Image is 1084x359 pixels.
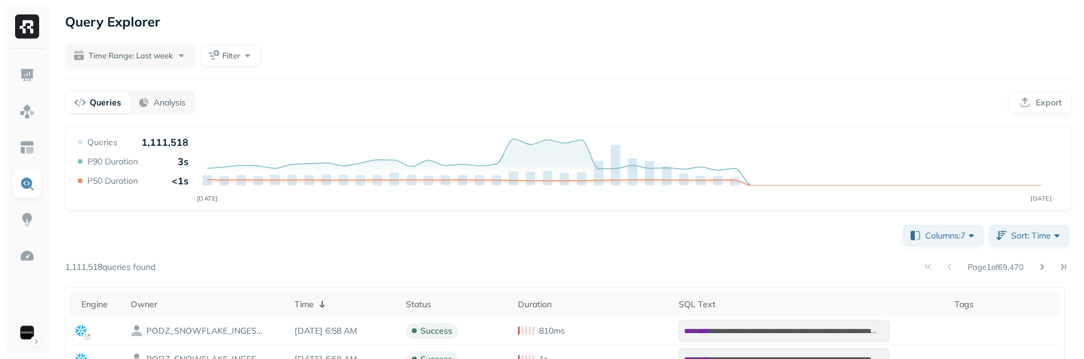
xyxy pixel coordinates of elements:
p: 810ms [539,325,565,337]
img: Assets [19,104,35,119]
p: Query Explorer [65,11,160,33]
p: 3s [178,155,188,167]
span: Filter [222,50,240,61]
button: Time Range: Last week [65,45,195,66]
tspan: [DATE] [197,195,218,202]
p: P50 Duration [87,175,138,187]
div: Time [294,297,394,311]
img: Asset Explorer [19,140,35,155]
p: Queries [87,137,117,148]
p: success [420,325,452,337]
button: Export [1009,92,1072,113]
img: Query Explorer [19,176,35,192]
img: Dashboard [19,67,35,83]
button: Sort: Time [989,225,1070,246]
img: Optimization [19,248,35,264]
p: P90 Duration [87,156,138,167]
div: Owner [131,299,282,310]
div: Tags [955,299,1054,310]
p: 1,111,518 queries found [65,261,155,273]
button: Filter [200,45,261,66]
tspan: [DATE] [1030,195,1051,202]
p: <1s [172,175,188,187]
div: SQL Text [679,299,942,310]
p: 1,111,518 [142,136,188,148]
img: Ryft [15,14,39,39]
img: Sonos [19,324,36,341]
span: Columns: 7 [925,229,977,242]
img: Insights [19,212,35,228]
div: Duration [518,299,667,310]
span: Time Range: Last week [89,50,173,61]
p: Page 1 of 69,470 [968,261,1024,272]
p: Queries [90,97,121,108]
p: Oct 5, 2025 6:58 AM [294,325,394,337]
button: Columns:7 [903,225,984,246]
div: Engine [81,299,119,310]
div: Status [406,299,506,310]
span: Sort: Time [1011,229,1063,242]
p: PODZ_SNOWFLAKE_INGESTION_PROCESSOR [146,325,267,337]
p: Analysis [154,97,185,108]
